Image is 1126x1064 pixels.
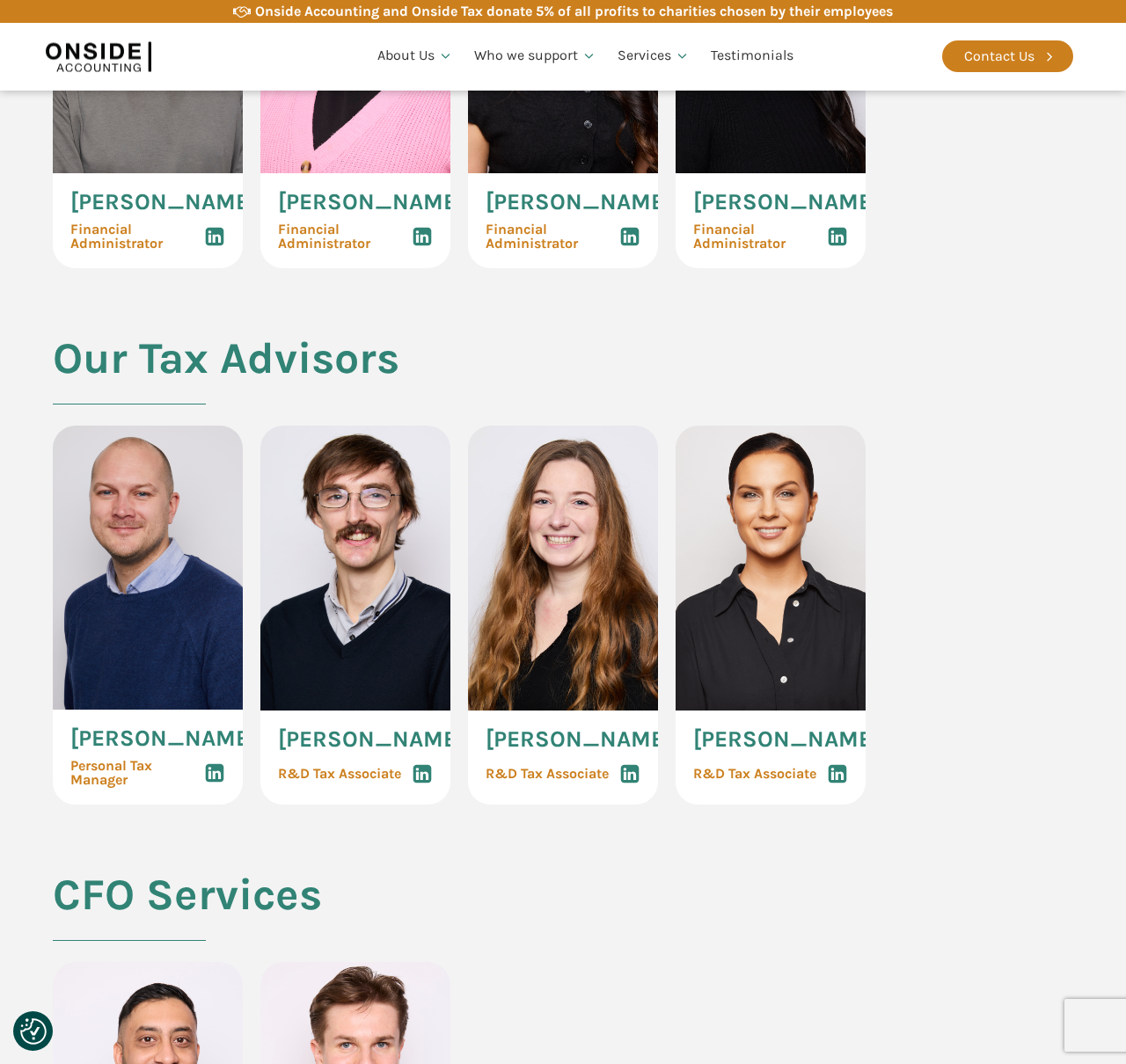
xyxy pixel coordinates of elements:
h2: CFO Services [53,871,322,962]
span: [PERSON_NAME] [693,728,880,751]
span: Financial Administrator [693,222,827,251]
span: [PERSON_NAME] [278,191,464,214]
span: R&D Tax Associate [486,767,609,781]
span: R&D Tax Associate [693,767,816,781]
a: Services [607,26,700,86]
span: [PERSON_NAME] [486,191,672,214]
span: [PERSON_NAME] [278,728,464,751]
a: Who we support [464,26,607,86]
span: Personal Tax Manager [70,759,204,787]
img: Revisit consent button [20,1018,47,1045]
span: [PERSON_NAME] [70,727,257,750]
a: Contact Us [942,40,1073,72]
a: About Us [367,26,464,86]
span: Financial Administrator [278,222,412,251]
span: [PERSON_NAME] [693,191,880,214]
span: [PERSON_NAME] [486,728,672,751]
span: R&D Tax Associate [278,767,401,781]
span: [PERSON_NAME] [70,191,257,214]
span: Financial Administrator [70,222,204,251]
a: Testimonials [700,26,804,86]
img: Onside Accounting [46,36,151,77]
button: Consent Preferences [20,1018,47,1045]
h2: Our Tax Advisors [53,334,399,426]
span: Financial Administrator [486,222,619,251]
div: Contact Us [964,45,1035,68]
